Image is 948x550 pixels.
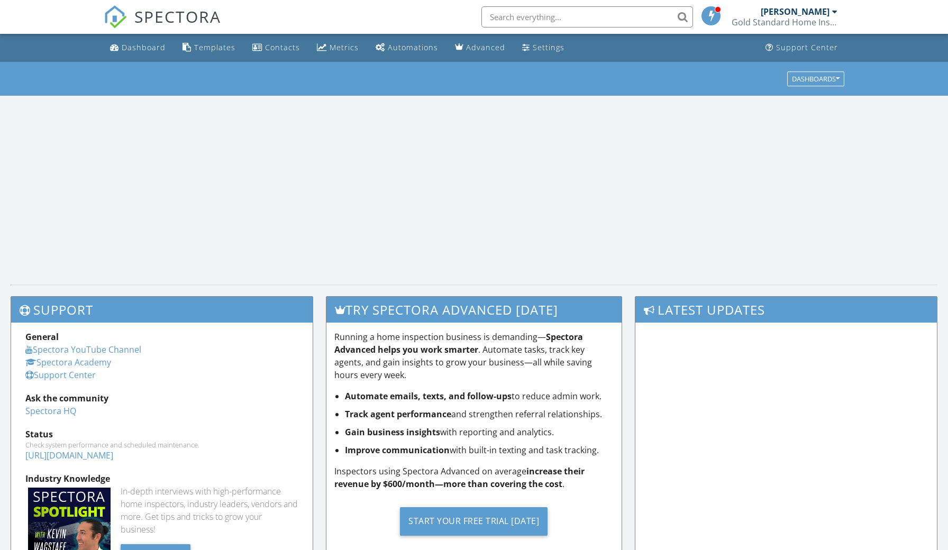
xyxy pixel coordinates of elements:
[345,444,450,456] strong: Improve communication
[334,465,585,490] strong: increase their revenue by $600/month—more than covering the cost
[25,405,76,417] a: Spectora HQ
[178,38,240,58] a: Templates
[345,408,451,420] strong: Track agent performance
[25,472,298,485] div: Industry Knowledge
[761,38,842,58] a: Support Center
[334,465,614,490] p: Inspectors using Spectora Advanced on average .
[194,42,235,52] div: Templates
[761,6,829,17] div: [PERSON_NAME]
[345,390,512,402] strong: Automate emails, texts, and follow-ups
[25,450,113,461] a: [URL][DOMAIN_NAME]
[792,75,840,82] div: Dashboards
[25,392,298,405] div: Ask the community
[25,344,141,355] a: Spectora YouTube Channel
[400,507,548,536] div: Start Your Free Trial [DATE]
[481,6,693,27] input: Search everything...
[106,38,170,58] a: Dashboard
[345,408,614,420] li: and strengthen referral relationships.
[533,42,564,52] div: Settings
[25,356,111,368] a: Spectora Academy
[25,369,96,381] a: Support Center
[121,485,298,536] div: In-depth interviews with high-performance home inspectors, industry leaders, vendors and more. Ge...
[25,441,298,449] div: Check system performance and scheduled maintenance.
[334,331,614,381] p: Running a home inspection business is demanding— . Automate tasks, track key agents, and gain ins...
[451,38,509,58] a: Advanced
[635,297,937,323] h3: Latest Updates
[345,426,440,438] strong: Gain business insights
[518,38,569,58] a: Settings
[732,17,837,27] div: Gold Standard Home Inspection
[330,42,359,52] div: Metrics
[776,42,838,52] div: Support Center
[345,426,614,438] li: with reporting and analytics.
[345,390,614,402] li: to reduce admin work.
[466,42,505,52] div: Advanced
[11,297,313,323] h3: Support
[313,38,363,58] a: Metrics
[134,5,221,27] span: SPECTORA
[248,38,304,58] a: Contacts
[265,42,300,52] div: Contacts
[787,71,844,86] button: Dashboards
[371,38,442,58] a: Automations (Basic)
[25,331,59,343] strong: General
[25,428,298,441] div: Status
[122,42,166,52] div: Dashboard
[345,444,614,456] li: with built-in texting and task tracking.
[334,499,614,544] a: Start Your Free Trial [DATE]
[388,42,438,52] div: Automations
[326,297,622,323] h3: Try spectora advanced [DATE]
[104,14,221,36] a: SPECTORA
[334,331,583,355] strong: Spectora Advanced helps you work smarter
[104,5,127,29] img: The Best Home Inspection Software - Spectora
